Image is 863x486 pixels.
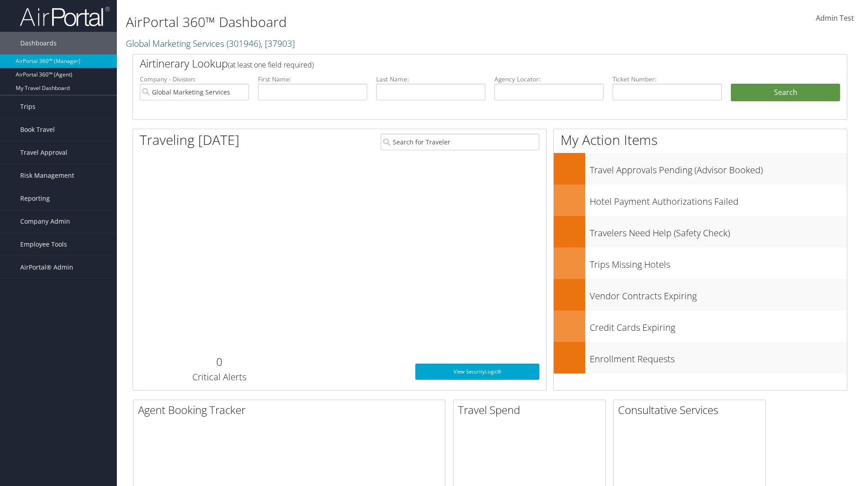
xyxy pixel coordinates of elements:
h2: Consultative Services [618,402,765,418]
h2: Airtinerary Lookup [140,56,781,71]
h3: Critical Alerts [140,371,298,383]
span: Risk Management [20,164,74,187]
h1: My Action Items [554,130,847,149]
h1: AirPortal 360™ Dashboard [126,13,611,31]
span: Admin Test [816,13,854,23]
h3: Enrollment Requests [590,348,847,365]
a: Travel Approvals Pending (Advisor Booked) [554,153,847,184]
span: Trips [20,95,36,118]
span: Reporting [20,187,50,210]
span: Travel Approval [20,141,67,164]
span: Dashboards [20,32,57,54]
h3: Trips Missing Hotels [590,254,847,271]
span: Employee Tools [20,233,67,256]
a: Credit Cards Expiring [554,310,847,342]
span: AirPortal® Admin [20,256,73,279]
a: Hotel Payment Authorizations Failed [554,184,847,216]
label: Last Name: [376,75,485,84]
button: Search [731,84,840,102]
h3: Vendor Contracts Expiring [590,285,847,302]
input: Search for Traveler [381,134,539,150]
span: ( 301946 ) [227,37,261,49]
label: Company - Division: [140,75,249,84]
h3: Travelers Need Help (Safety Check) [590,222,847,239]
a: Trips Missing Hotels [554,247,847,279]
h3: Credit Cards Expiring [590,317,847,334]
h1: Traveling [DATE] [140,130,240,149]
span: (at least one field required) [228,60,314,70]
h2: Agent Booking Tracker [138,402,445,418]
span: , [ 37903 ] [261,37,295,49]
img: airportal-logo.png [20,6,110,27]
a: Travelers Need Help (Safety Check) [554,216,847,247]
h3: Hotel Payment Authorizations Failed [590,191,847,208]
label: Agency Locator: [494,75,604,84]
a: Enrollment Requests [554,342,847,373]
a: Admin Test [816,4,854,32]
span: Book Travel [20,118,55,141]
h2: 0 [140,354,298,369]
label: Ticket Number: [613,75,722,84]
h2: Travel Spend [458,402,605,418]
span: Company Admin [20,210,70,233]
a: Global Marketing Services [126,37,295,49]
a: View SecurityLogic® [415,364,539,380]
h3: Travel Approvals Pending (Advisor Booked) [590,159,847,176]
label: First Name: [258,75,367,84]
a: Vendor Contracts Expiring [554,279,847,310]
